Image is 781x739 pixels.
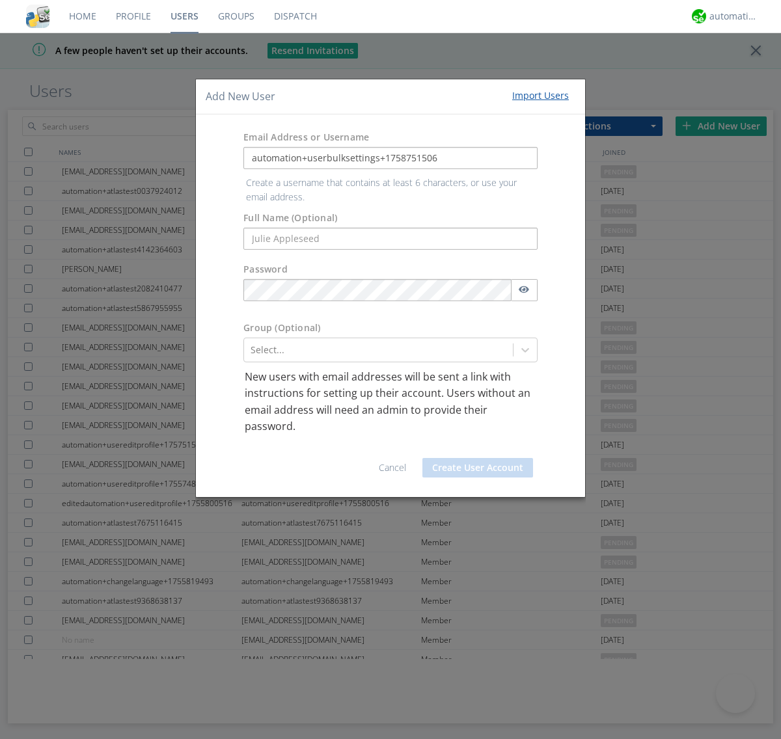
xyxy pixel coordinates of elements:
label: Email Address or Username [243,131,369,144]
input: Julie Appleseed [243,228,538,250]
label: Group (Optional) [243,321,320,334]
label: Password [243,263,288,276]
img: d2d01cd9b4174d08988066c6d424eccd [692,9,706,23]
img: cddb5a64eb264b2086981ab96f4c1ba7 [26,5,49,28]
input: e.g. email@address.com, Housekeeping1 [243,147,538,169]
a: Cancel [379,461,406,474]
h4: Add New User [206,89,275,104]
div: automation+atlas [709,10,758,23]
button: Create User Account [422,458,533,477]
p: Create a username that contains at least 6 characters, or use your email address. [236,176,544,205]
label: Full Name (Optional) [243,211,337,224]
div: Import Users [512,89,569,102]
p: New users with email addresses will be sent a link with instructions for setting up their account... [245,369,536,435]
